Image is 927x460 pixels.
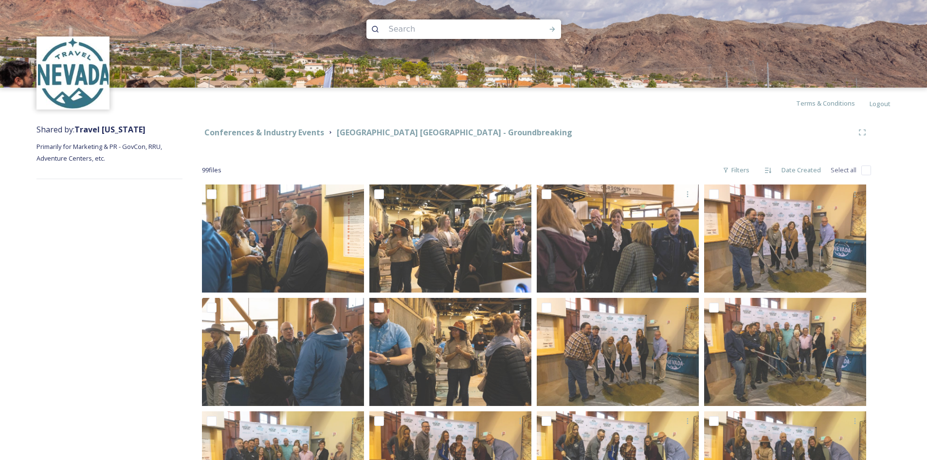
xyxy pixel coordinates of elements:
span: Shared by: [36,124,145,135]
img: _15A1674.jpg [202,184,364,293]
strong: Travel [US_STATE] [74,124,145,135]
img: _15A1630.jpg [704,184,866,293]
img: download.jpeg [38,38,109,109]
img: _15A1609.jpg [704,298,866,406]
div: Date Created [777,161,826,180]
span: 99 file s [202,166,221,175]
img: _15A1628.jpg [537,298,699,406]
img: _15A1663.jpg [369,184,531,293]
img: _15A1668.jpg [369,298,531,406]
strong: Conferences & Industry Events [204,127,324,138]
strong: [GEOGRAPHIC_DATA] [GEOGRAPHIC_DATA] - Groundbreaking [337,127,572,138]
input: Search [384,18,517,40]
img: _15A1661.jpg [537,184,699,293]
span: Primarily for Marketing & PR - GovCon, RRU, Adventure Centers, etc. [36,142,164,163]
span: Select all [831,166,856,175]
a: Terms & Conditions [796,97,870,109]
span: Terms & Conditions [796,99,855,108]
img: _15A1654.jpg [202,298,364,406]
span: Logout [870,99,891,108]
div: Filters [718,161,754,180]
